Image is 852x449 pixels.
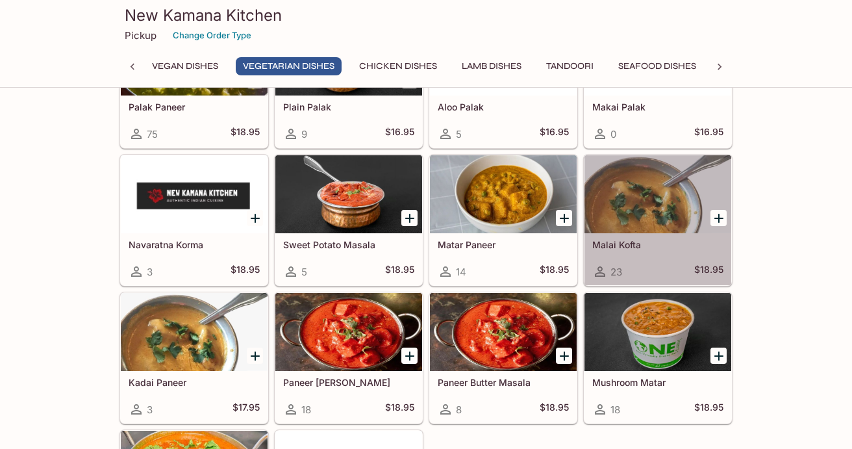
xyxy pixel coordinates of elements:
button: Add Paneer Butter Masala [556,348,572,364]
button: Chicken Dishes [352,57,444,75]
button: Add Sweet Potato Masala [401,210,418,226]
h5: Aloo Palak [438,101,569,112]
a: Mushroom Matar18$18.95 [584,292,732,424]
h5: $18.95 [540,402,569,417]
h5: Palak Paneer [129,101,260,112]
button: Add Kadai Paneer [247,348,263,364]
a: Kadai Paneer3$17.95 [120,292,268,424]
div: Palak Paneer [121,18,268,96]
div: Mushroom Matar [584,293,731,371]
h5: $16.95 [540,126,569,142]
span: 14 [456,266,466,278]
h5: $17.95 [232,402,260,417]
h5: Kadai Paneer [129,377,260,388]
a: Navaratna Korma3$18.95 [120,155,268,286]
div: Sweet Potato Masala [275,155,422,233]
button: Tandoori [539,57,601,75]
span: 3 [147,404,153,416]
span: 5 [456,128,462,140]
button: Add Paneer Tikka Masala [401,348,418,364]
h5: Paneer [PERSON_NAME] [283,377,414,388]
h3: New Kamana Kitchen [125,5,727,25]
div: Paneer Butter Masala [430,293,577,371]
span: 3 [147,266,153,278]
button: Seafood Dishes [611,57,703,75]
button: Lamb Dishes [455,57,529,75]
h5: Makai Palak [592,101,723,112]
h5: Plain Palak [283,101,414,112]
span: 0 [610,128,616,140]
div: Plain Palak [275,18,422,96]
span: 18 [610,404,620,416]
button: Add Navaratna Korma [247,210,263,226]
div: Kadai Paneer [121,293,268,371]
button: Vegetarian Dishes [236,57,342,75]
span: 75 [147,128,158,140]
span: 9 [301,128,307,140]
h5: $18.95 [385,402,414,417]
p: Pickup [125,29,157,42]
span: 8 [456,404,462,416]
button: Vegan Dishes [145,57,225,75]
div: Malai Kofta [584,155,731,233]
div: Makai Palak [584,18,731,96]
a: Sweet Potato Masala5$18.95 [275,155,423,286]
h5: $16.95 [694,126,723,142]
button: Change Order Type [167,25,257,45]
h5: $18.95 [694,264,723,279]
div: Aloo Palak [430,18,577,96]
h5: Matar Paneer [438,239,569,250]
h5: Mushroom Matar [592,377,723,388]
span: 23 [610,266,622,278]
span: 5 [301,266,307,278]
div: Paneer Tikka Masala [275,293,422,371]
div: Matar Paneer [430,155,577,233]
button: Add Mushroom Matar [710,348,727,364]
a: Matar Paneer14$18.95 [429,155,577,286]
h5: $16.95 [385,126,414,142]
h5: Malai Kofta [592,239,723,250]
h5: Paneer Butter Masala [438,377,569,388]
h5: Navaratna Korma [129,239,260,250]
h5: Sweet Potato Masala [283,239,414,250]
h5: $18.95 [694,402,723,417]
button: Add Malai Kofta [710,210,727,226]
button: Add Matar Paneer [556,210,572,226]
a: Paneer [PERSON_NAME]18$18.95 [275,292,423,424]
a: Paneer Butter Masala8$18.95 [429,292,577,424]
a: Malai Kofta23$18.95 [584,155,732,286]
h5: $18.95 [231,264,260,279]
h5: $18.95 [231,126,260,142]
div: Navaratna Korma [121,155,268,233]
h5: $18.95 [385,264,414,279]
h5: $18.95 [540,264,569,279]
span: 18 [301,404,311,416]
